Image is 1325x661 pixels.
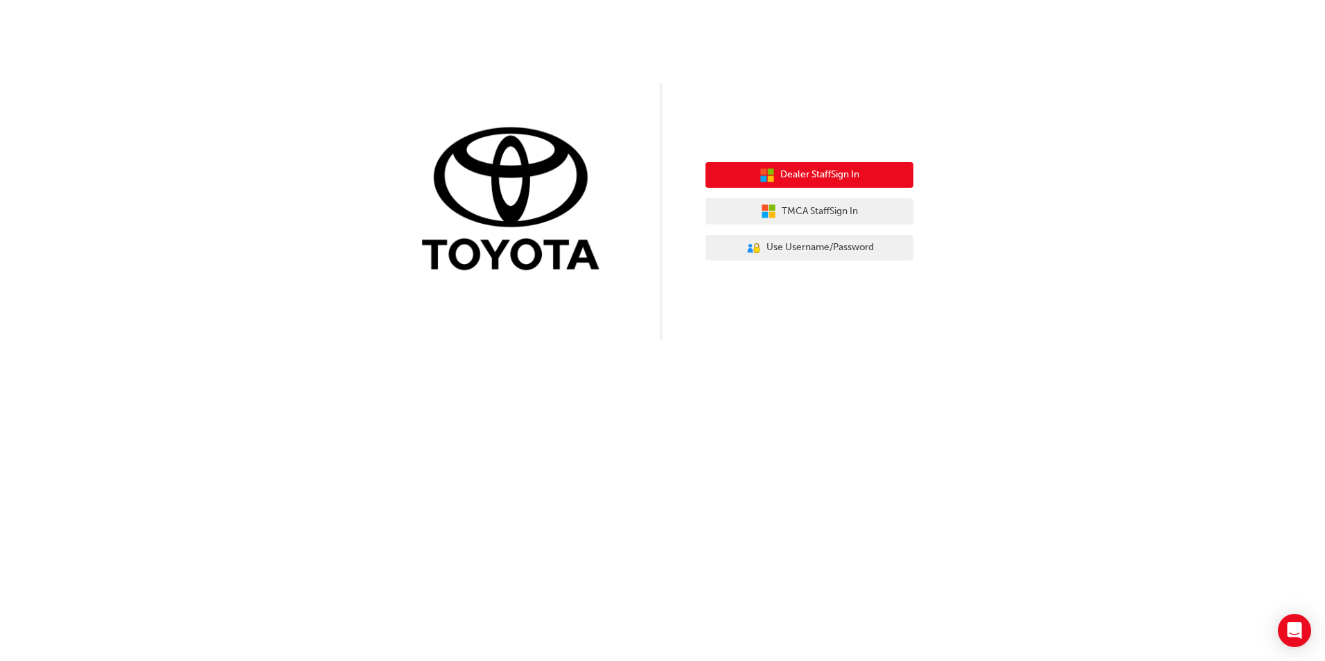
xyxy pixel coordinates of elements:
button: Use Username/Password [705,235,913,261]
button: TMCA StaffSign In [705,198,913,224]
img: Trak [412,124,620,277]
span: Use Username/Password [766,240,874,256]
span: Dealer Staff Sign In [780,167,859,183]
button: Dealer StaffSign In [705,162,913,188]
div: Open Intercom Messenger [1278,614,1311,647]
span: TMCA Staff Sign In [782,204,858,220]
